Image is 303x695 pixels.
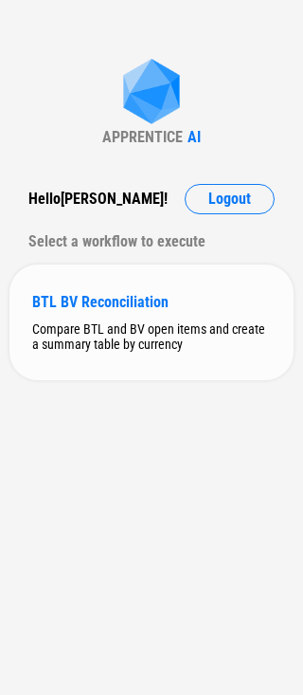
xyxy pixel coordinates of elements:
[32,293,271,311] div: BTL BV Reconciliation
[114,59,189,128] img: Apprentice AI
[28,184,168,214] div: Hello [PERSON_NAME] !
[187,128,201,146] div: AI
[208,192,251,207] span: Logout
[102,128,183,146] div: APPRENTICE
[32,321,271,352] div: Compare BTL and BV open items and create a summary table by currency
[28,227,275,257] div: Select a workflow to execute
[185,184,275,214] button: Logout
